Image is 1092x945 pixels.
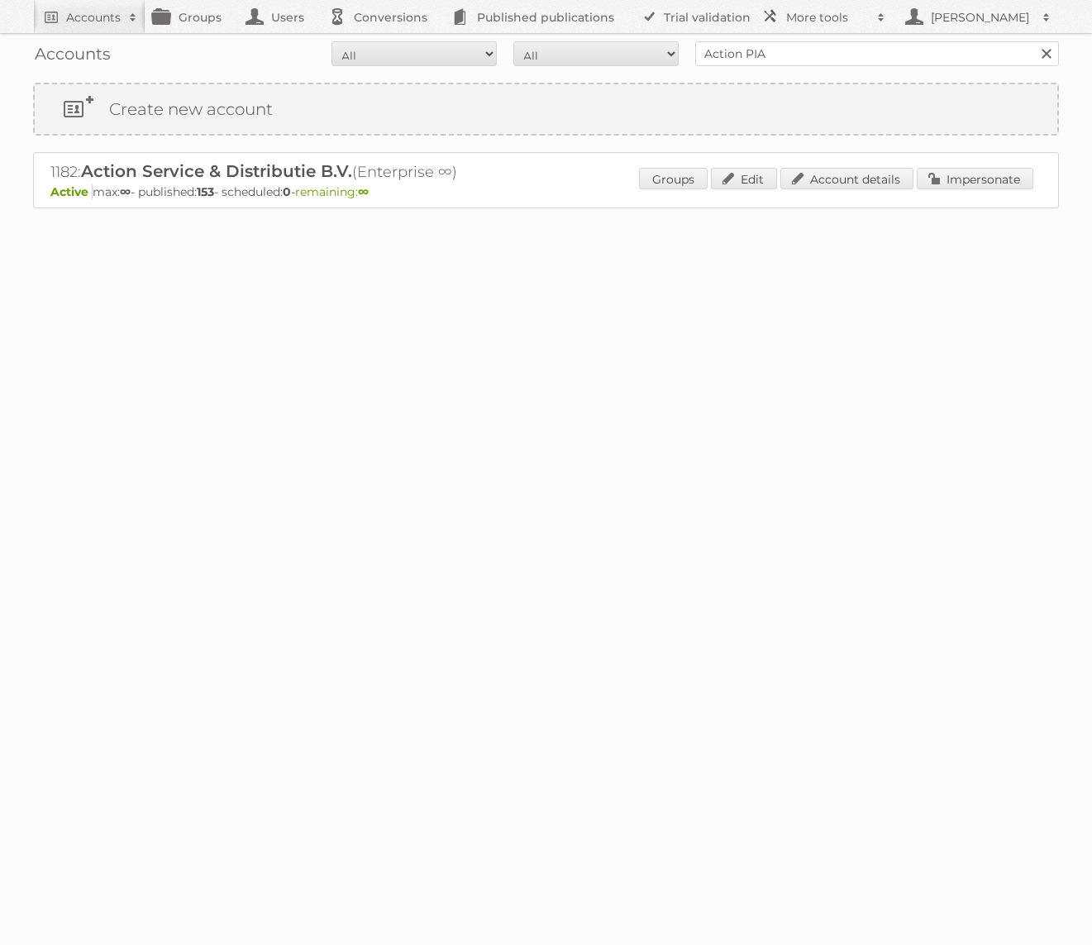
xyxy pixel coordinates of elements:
a: Create new account [35,84,1057,134]
a: Groups [639,168,708,189]
h2: 1182: (Enterprise ∞) [50,161,629,183]
span: Active [50,184,93,199]
h2: Accounts [66,9,121,26]
p: max: - published: - scheduled: - [50,184,1042,199]
span: remaining: [295,184,369,199]
span: Action Service & Distributie B.V. [81,161,352,181]
a: Account details [780,168,913,189]
a: Impersonate [917,168,1033,189]
strong: ∞ [120,184,131,199]
h2: [PERSON_NAME] [927,9,1034,26]
h2: More tools [786,9,869,26]
strong: 153 [197,184,214,199]
strong: 0 [283,184,291,199]
a: Edit [711,168,777,189]
strong: ∞ [358,184,369,199]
